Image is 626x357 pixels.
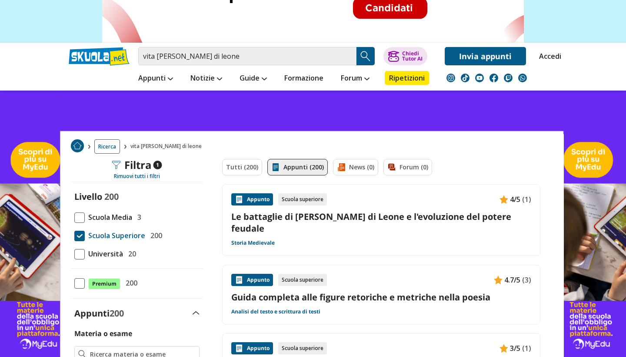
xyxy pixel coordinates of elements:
[231,211,531,234] a: Le battaglie di [PERSON_NAME] di Leone e l'evoluzione del potere feudale
[267,159,328,175] a: Appunti (200)
[130,139,205,154] span: vita [PERSON_NAME] di leone
[522,343,531,354] span: (1)
[134,212,141,223] span: 3
[85,248,123,259] span: Università
[71,139,84,154] a: Home
[85,230,145,241] span: Scuola Superiore
[231,239,275,246] a: Storia Medievale
[235,195,243,204] img: Appunti contenuto
[510,194,520,205] span: 4/5
[110,307,124,319] span: 200
[222,159,262,175] a: Tutti (200)
[278,193,327,205] div: Scuola superiore
[153,161,162,169] span: 1
[71,139,84,152] img: Home
[138,47,356,65] input: Cerca appunti, riassunti o versioni
[461,74,469,82] img: tiktok
[278,274,327,286] div: Scuola superiore
[510,343,520,354] span: 3/5
[74,191,102,202] label: Livello
[402,51,423,61] div: Chiedi Tutor AI
[385,71,429,85] a: Ripetizioni
[359,50,372,63] img: Cerca appunti, riassunti o versioni
[74,329,132,338] label: Materia o esame
[85,212,132,223] span: Scuola Media
[339,71,372,87] a: Forum
[125,248,136,259] span: 20
[88,278,120,290] span: Premium
[383,47,427,65] button: ChiediTutor AI
[71,173,203,180] div: Rimuovi tutti i filtri
[499,195,508,204] img: Appunti contenuto
[271,163,280,172] img: Appunti filtro contenuto attivo
[94,139,120,154] a: Ricerca
[494,276,503,284] img: Appunti contenuto
[237,71,269,87] a: Guide
[518,74,527,82] img: WhatsApp
[193,311,200,315] img: Apri e chiudi sezione
[522,274,531,286] span: (3)
[112,161,121,169] img: Filtra filtri mobile
[489,74,498,82] img: facebook
[122,277,137,289] span: 200
[136,71,175,87] a: Appunti
[235,276,243,284] img: Appunti contenuto
[235,344,243,353] img: Appunti contenuto
[278,342,327,354] div: Scuola superiore
[147,230,162,241] span: 200
[282,71,326,87] a: Formazione
[522,194,531,205] span: (1)
[475,74,484,82] img: youtube
[539,47,557,65] a: Accedi
[231,291,531,303] a: Guida completa alle figure retoriche e metriche nella poesia
[231,342,273,354] div: Appunto
[504,74,513,82] img: twitch
[231,193,273,205] div: Appunto
[356,47,375,65] button: Search Button
[504,274,520,286] span: 4.7/5
[446,74,455,82] img: instagram
[231,274,273,286] div: Appunto
[74,307,124,319] label: Appunti
[445,47,526,65] a: Invia appunti
[104,191,119,202] span: 200
[112,159,162,171] div: Filtra
[231,308,320,315] a: Analisi del testo e scrittura di testi
[499,344,508,353] img: Appunti contenuto
[188,71,224,87] a: Notizie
